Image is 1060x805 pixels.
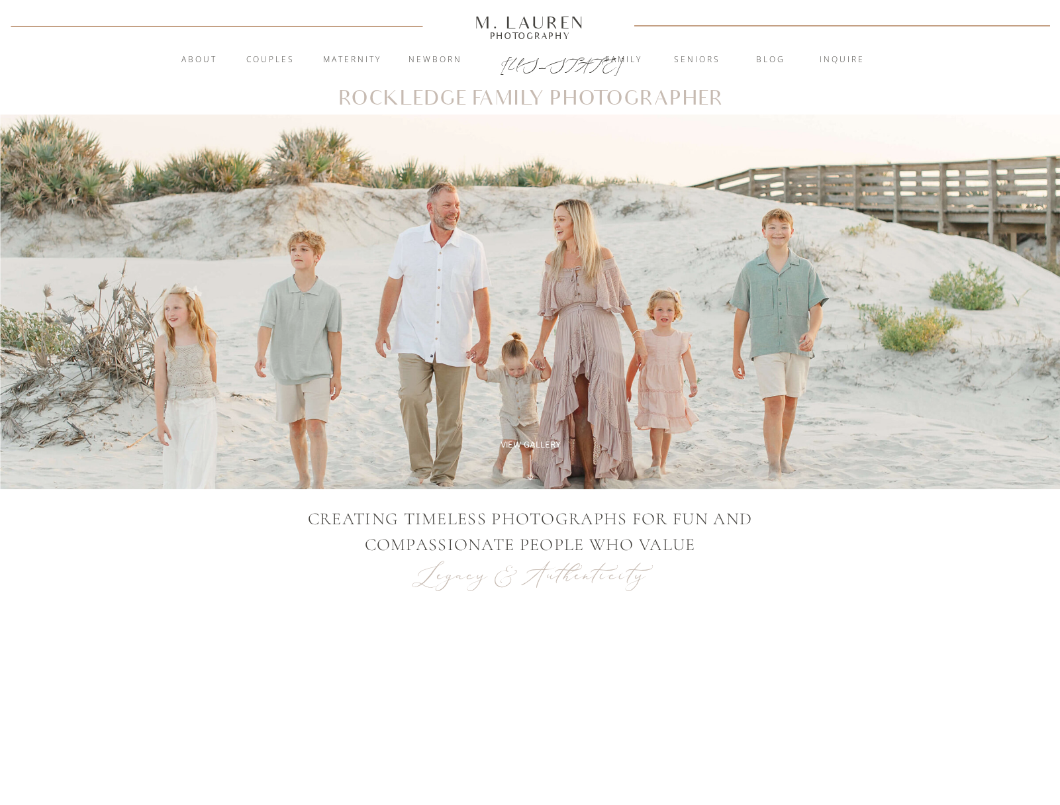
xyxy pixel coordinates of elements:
h1: Rockledge Family Photographer [338,89,724,109]
a: blog [735,54,806,67]
a: Maternity [316,54,388,67]
a: Newborn [400,54,471,67]
a: View Gallery [486,439,576,451]
a: Family [588,54,659,67]
a: inquire [806,54,878,67]
a: Couples [235,54,307,67]
p: Legacy & Authenticity [406,558,655,592]
a: M. Lauren [436,15,625,30]
p: CREATING TIMELESS PHOTOGRAPHS FOR Fun AND COMPASSIONATE PEOPLE WHO VALUE [257,506,804,558]
a: Photography [469,32,591,39]
a: About [174,54,225,67]
a: [US_STATE] [501,54,561,70]
a: Seniors [661,54,733,67]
